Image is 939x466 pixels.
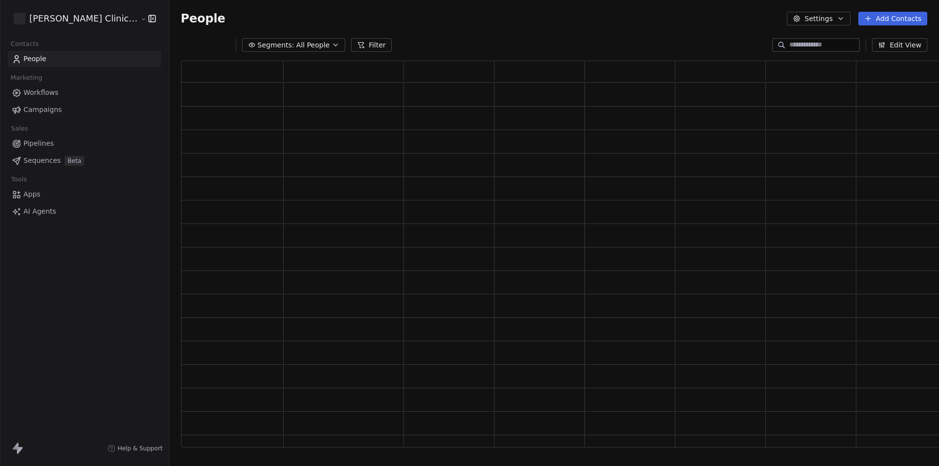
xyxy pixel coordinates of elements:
a: Apps [8,186,161,202]
span: Marketing [6,70,46,85]
span: Tools [7,172,31,187]
span: Campaigns [23,105,62,115]
button: Settings [787,12,850,25]
span: People [23,54,46,64]
span: Pipelines [23,138,54,149]
span: Contacts [6,37,43,51]
a: AI Agents [8,203,161,220]
span: Workflows [23,88,59,98]
span: All People [296,40,330,50]
span: Apps [23,189,41,200]
span: AI Agents [23,206,56,217]
button: [PERSON_NAME] Clinic External [12,10,134,27]
a: SequencesBeta [8,153,161,169]
a: Workflows [8,85,161,101]
a: Campaigns [8,102,161,118]
span: [PERSON_NAME] Clinic External [29,12,138,25]
button: Edit View [872,38,927,52]
a: People [8,51,161,67]
span: Sequences [23,155,61,166]
button: Filter [351,38,392,52]
span: Sales [7,121,32,136]
span: People [181,11,225,26]
span: Segments: [258,40,294,50]
button: Add Contacts [858,12,927,25]
a: Help & Support [108,444,162,452]
span: Help & Support [117,444,162,452]
a: Pipelines [8,135,161,152]
span: Beta [65,156,84,166]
